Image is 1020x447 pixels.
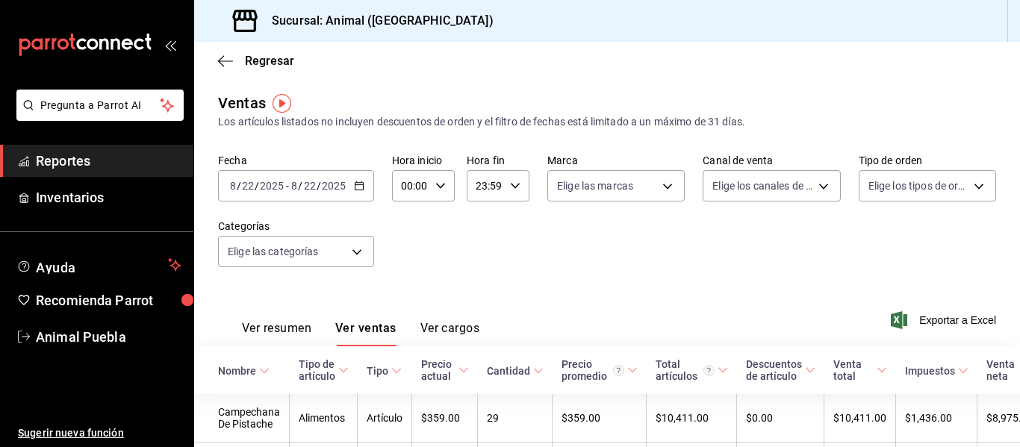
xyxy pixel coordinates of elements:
span: Nombre [218,365,270,377]
span: Regresar [245,54,294,68]
div: navigation tabs [242,321,479,346]
td: $359.00 [553,394,647,443]
button: Ver resumen [242,321,311,346]
button: Pregunta a Parrot AI [16,90,184,121]
a: Pregunta a Parrot AI [10,108,184,124]
div: Precio promedio [562,358,624,382]
div: Total artículos [656,358,715,382]
span: Elige las marcas [557,178,633,193]
span: Elige las categorías [228,244,319,259]
span: Descuentos de artículo [746,358,815,382]
label: Hora fin [467,155,529,166]
label: Hora inicio [392,155,455,166]
h3: Sucursal: Animal ([GEOGRAPHIC_DATA]) [260,12,494,30]
span: Venta total [833,358,887,382]
label: Canal de venta [703,155,840,166]
button: open_drawer_menu [164,39,176,51]
input: -- [241,180,255,192]
button: Exportar a Excel [894,311,996,329]
button: Regresar [218,54,294,68]
span: Ayuda [36,256,162,274]
span: Reportes [36,151,181,171]
input: -- [229,180,237,192]
span: Pregunta a Parrot AI [40,98,161,113]
td: $359.00 [412,394,478,443]
svg: Precio promedio = Total artículos / cantidad [613,365,624,376]
label: Categorías [218,221,374,231]
input: ---- [259,180,284,192]
span: Recomienda Parrot [36,290,181,310]
span: Total artículos [656,358,728,382]
span: Tipo [367,365,402,377]
span: Impuestos [905,365,968,377]
td: $1,436.00 [896,394,977,443]
span: / [255,180,259,192]
div: Descuentos de artículo [746,358,802,382]
label: Fecha [218,155,374,166]
span: Inventarios [36,187,181,207]
td: Artículo [358,394,412,443]
button: Ver cargos [420,321,480,346]
div: Ventas [218,92,266,114]
span: / [317,180,321,192]
span: / [237,180,241,192]
div: Impuestos [905,365,955,377]
button: Ver ventas [335,321,397,346]
td: 29 [478,394,553,443]
div: Tipo de artículo [299,358,335,382]
label: Marca [547,155,685,166]
span: Sugerir nueva función [18,425,181,441]
svg: El total artículos considera cambios de precios en los artículos así como costos adicionales por ... [703,365,715,376]
label: Tipo de orden [859,155,996,166]
span: Tipo de artículo [299,358,349,382]
div: Cantidad [487,365,530,377]
div: Venta total [833,358,874,382]
span: Elige los canales de venta [712,178,812,193]
td: $0.00 [737,394,824,443]
td: $10,411.00 [647,394,737,443]
div: Tipo [367,365,388,377]
td: Alimentos [290,394,358,443]
input: -- [290,180,298,192]
img: Tooltip marker [273,94,291,113]
span: Animal Puebla [36,327,181,347]
span: Cantidad [487,365,544,377]
div: Nombre [218,365,256,377]
span: Elige los tipos de orden [868,178,968,193]
span: Precio actual [421,358,469,382]
td: Campechana De Pistache [194,394,290,443]
td: $10,411.00 [824,394,896,443]
span: Precio promedio [562,358,638,382]
div: Los artículos listados no incluyen descuentos de orden y el filtro de fechas está limitado a un m... [218,114,996,130]
div: Precio actual [421,358,455,382]
input: -- [303,180,317,192]
span: - [286,180,289,192]
span: / [298,180,302,192]
input: ---- [321,180,346,192]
